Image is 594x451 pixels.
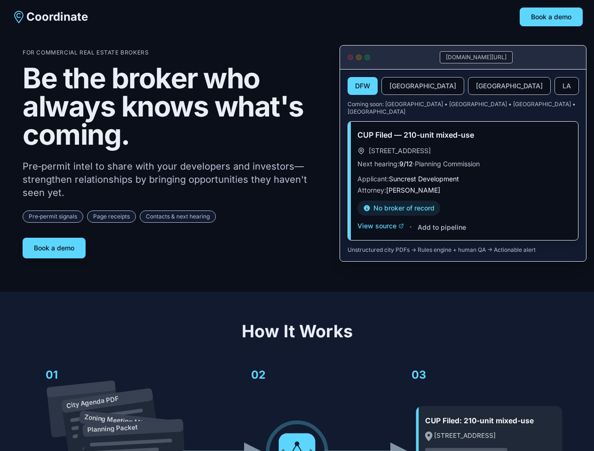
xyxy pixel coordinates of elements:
h3: CUP Filed — 210-unit mixed-use [357,129,569,140]
button: Book a demo [23,238,86,258]
button: Add to pipeline [418,223,466,232]
button: DFW [348,77,378,95]
text: CUP Filed: 210-unit mixed-use [425,416,534,425]
span: · [410,221,412,233]
span: [STREET_ADDRESS] [369,146,431,156]
span: [PERSON_NAME] [386,186,440,194]
button: Book a demo [520,8,583,26]
span: Contacts & next hearing [140,210,216,223]
p: For Commercial Real Estate Brokers [23,49,325,56]
h1: Be the broker who always knows what's coming. [23,64,325,148]
text: [STREET_ADDRESS] [434,432,496,439]
span: Coordinate [26,9,88,24]
text: 02 [251,368,266,381]
button: View source [357,221,404,231]
div: No broker of record [357,201,440,216]
text: City Agenda PDF [66,395,119,409]
div: [DOMAIN_NAME][URL] [440,51,513,63]
p: Pre‑permit intel to share with your developers and investors—strengthen relationships by bringing... [23,160,325,199]
h2: How It Works [23,322,571,341]
text: 03 [412,368,426,381]
p: Applicant: [357,174,569,184]
span: Suncrest Development [389,175,459,183]
text: 01 [46,368,58,381]
button: [GEOGRAPHIC_DATA] [468,77,551,95]
p: Coming soon: [GEOGRAPHIC_DATA] • [GEOGRAPHIC_DATA] • [GEOGRAPHIC_DATA] • [GEOGRAPHIC_DATA] [348,101,578,116]
a: Coordinate [11,9,88,24]
span: Page receipts [87,210,136,223]
button: LA [554,77,579,95]
p: Next hearing: · Planning Commission [357,159,569,169]
img: Coordinate [11,9,26,24]
p: Attorney: [357,186,569,195]
span: Pre‑permit signals [23,210,83,223]
span: 9/12 [399,160,413,168]
p: Unstructured city PDFs → Rules engine + human QA → Actionable alert [348,246,578,254]
button: [GEOGRAPHIC_DATA] [381,77,464,95]
text: Planning Packet [87,423,138,434]
text: Zoning Meeting Minutes [84,413,159,428]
